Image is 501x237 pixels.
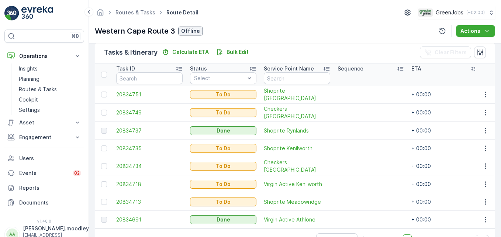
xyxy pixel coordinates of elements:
[116,145,183,152] span: 20834735
[264,87,330,102] span: Shoprite [GEOGRAPHIC_DATA]
[159,48,212,56] button: Calculate ETA
[116,198,183,206] span: 20834713
[116,65,135,72] p: Task ID
[408,211,481,229] td: + 00:00
[408,157,481,175] td: + 00:00
[4,130,84,145] button: Engagement
[264,159,330,174] a: Checkers Riverlands Mall
[104,47,158,58] p: Tasks & Itinerary
[19,199,81,206] p: Documents
[418,6,495,19] button: GreenJobs(+02:00)
[101,145,107,151] div: Toggle Row Selected
[408,104,481,122] td: + 00:00
[190,215,256,224] button: Done
[101,199,107,205] div: Toggle Row Selected
[213,48,252,56] button: Bulk Edit
[181,27,200,35] p: Offline
[4,6,19,21] img: logo
[190,90,256,99] button: To Do
[264,72,330,84] input: Search
[4,49,84,63] button: Operations
[420,47,471,58] button: Clear Filters
[23,225,89,232] p: [PERSON_NAME].moodley
[460,27,480,35] p: Actions
[101,110,107,116] div: Toggle Row Selected
[19,52,69,60] p: Operations
[16,105,84,115] a: Settings
[216,198,231,206] p: To Do
[4,195,84,210] a: Documents
[408,122,481,140] td: + 00:00
[116,216,183,223] a: 20834691
[190,126,256,135] button: Done
[264,145,330,152] a: Shoprite Kenilworth
[95,25,175,37] p: Western Cape Route 3
[101,128,107,134] div: Toggle Row Selected
[19,75,39,83] p: Planning
[190,108,256,117] button: To Do
[408,193,481,211] td: + 00:00
[418,8,433,17] img: Green_Jobs_Logo.png
[19,106,40,114] p: Settings
[4,181,84,195] a: Reports
[408,175,481,193] td: + 00:00
[101,181,107,187] div: Toggle Row Selected
[116,127,183,134] a: 20834737
[16,63,84,74] a: Insights
[194,75,245,82] p: Select
[264,181,330,188] a: Virgin Active Kenilworth
[116,72,183,84] input: Search
[216,145,231,152] p: To Do
[165,9,200,16] span: Route Detail
[21,6,53,21] img: logo_light-DOdMpM7g.png
[435,49,467,56] p: Clear Filters
[190,180,256,189] button: To Do
[264,159,330,174] span: Checkers [GEOGRAPHIC_DATA]
[264,105,330,120] a: Checkers Westlake Lifestyle Centre
[190,197,256,206] button: To Do
[216,181,231,188] p: To Do
[178,27,203,35] button: Offline
[115,9,155,16] a: Routes & Tasks
[4,115,84,130] button: Asset
[172,48,209,56] p: Calculate ETA
[466,10,485,16] p: ( +02:00 )
[436,9,463,16] p: GreenJobs
[116,91,183,98] a: 20834751
[190,65,207,72] p: Status
[190,144,256,153] button: To Do
[216,109,231,116] p: To Do
[101,92,107,97] div: Toggle Row Selected
[101,163,107,169] div: Toggle Row Selected
[217,127,230,134] p: Done
[16,95,84,105] a: Cockpit
[19,155,81,162] p: Users
[227,48,249,56] p: Bulk Edit
[264,105,330,120] span: Checkers [GEOGRAPHIC_DATA]
[190,162,256,171] button: To Do
[116,162,183,170] span: 20834734
[408,140,481,157] td: + 00:00
[456,25,495,37] button: Actions
[74,170,80,176] p: 82
[264,127,330,134] a: Shoprite Rynlands
[264,65,314,72] p: Service Point Name
[19,134,69,141] p: Engagement
[19,65,38,72] p: Insights
[411,65,421,72] p: ETA
[264,198,330,206] a: Shoprite Meadowridge
[116,181,183,188] a: 20834718
[116,109,183,116] span: 20834749
[264,216,330,223] a: Virgin Active Athlone
[16,84,84,95] a: Routes & Tasks
[101,217,107,223] div: Toggle Row Selected
[19,119,69,126] p: Asset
